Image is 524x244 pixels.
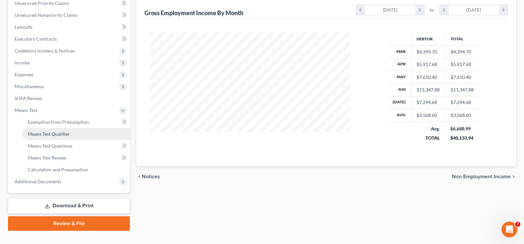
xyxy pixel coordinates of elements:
div: $7,294.68 [417,99,440,106]
td: $4,394.70 [445,46,479,58]
div: Avg. [416,125,440,132]
div: [DATE] [365,5,416,15]
td: $3,568.60 [445,109,479,122]
span: Miscellaneous [15,84,44,89]
span: Means Test Review [28,155,66,160]
button: Non Employment Income chevron_right [452,174,516,179]
span: Executory Contracts [15,36,57,42]
div: $11,347.88 [417,87,440,93]
a: Means Test Review [22,152,130,164]
i: chevron_left [137,174,142,179]
button: chevron_left Notices [137,174,160,179]
i: chevron_left [440,5,449,15]
th: Jun [387,84,411,96]
th: Apr [387,58,411,71]
td: $7,610.40 [445,71,479,83]
a: Download & Print [8,198,130,214]
th: May [387,71,411,83]
div: $7,610.40 [417,74,440,81]
span: SOFA Review [15,95,42,101]
div: $3,568.60 [417,112,440,119]
i: chevron_left [356,5,365,15]
div: $5,917.68 [417,61,440,68]
a: Means Test Qualifier [22,128,130,140]
span: Means Test Qualifier [28,131,70,137]
td: $7,294.68 [445,96,479,109]
a: Lawsuits [9,21,130,33]
span: Unsecured Priority Claims [15,0,69,6]
div: $4,394.70 [417,49,440,55]
span: Non Employment Income [452,174,511,179]
td: $5,917.68 [445,58,479,71]
span: Expenses [15,72,33,77]
span: Codebtors Insiders & Notices [15,48,75,53]
span: Income [15,60,30,65]
div: $6,688.99 [450,125,474,132]
a: Unsecured Nonpriority Claims [9,9,130,21]
span: Additional Documents [15,179,61,184]
a: Means Test Questions [22,140,130,152]
div: TOTAL [416,135,440,141]
i: chevron_right [499,5,508,15]
span: Unsecured Nonpriority Claims [15,12,78,18]
td: $11,347.88 [445,84,479,96]
div: [DATE] [449,5,499,15]
th: Aug [387,109,411,122]
th: Debtor [411,32,445,45]
span: Lawsuits [15,24,32,30]
a: Review & File [8,216,130,231]
span: Exemption from Presumption [28,119,89,125]
span: Means Test Questions [28,143,72,149]
span: to [430,7,434,13]
i: chevron_right [415,5,424,15]
a: Exemption from Presumption [22,116,130,128]
a: Executory Contracts [9,33,130,45]
a: Calculation and Presumption [22,164,130,176]
th: Total [445,32,479,45]
iframe: Intercom live chat [502,222,517,237]
span: Calculation and Presumption [28,167,88,172]
div: Gross Employment Income By Month [144,9,243,17]
i: chevron_right [511,174,516,179]
span: Notices [142,174,160,179]
a: SOFA Review [9,92,130,104]
th: [DATE] [387,96,411,109]
span: 7 [515,222,520,227]
div: $40,133.94 [450,135,474,141]
span: Means Test [15,107,37,113]
th: Mar [387,46,411,58]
